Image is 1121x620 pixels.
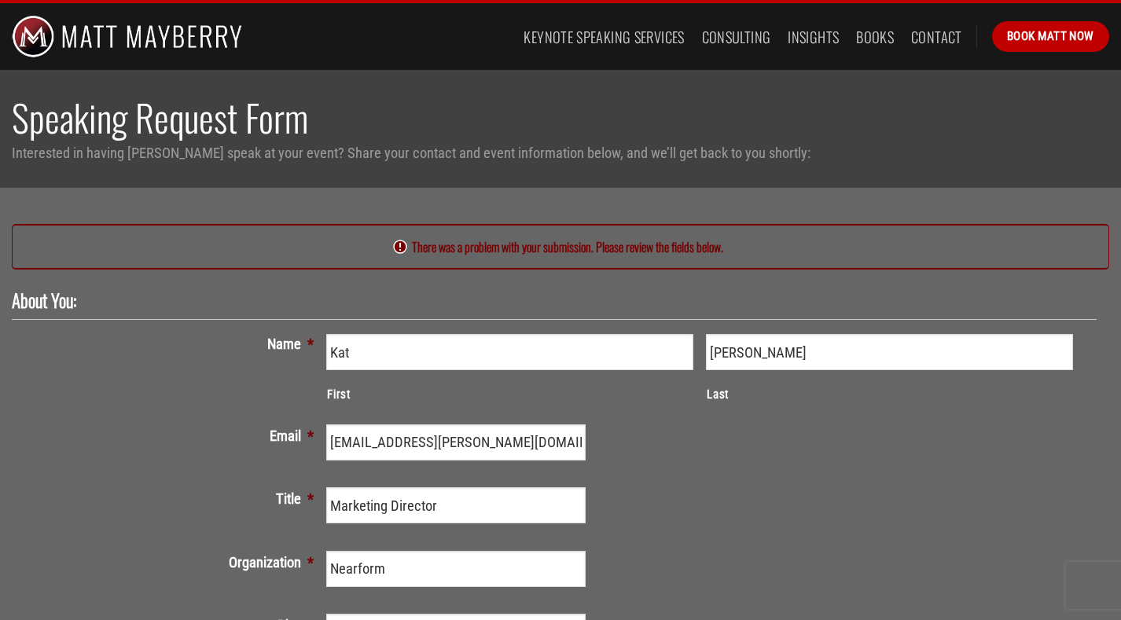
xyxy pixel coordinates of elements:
[788,23,839,51] a: Insights
[13,238,1108,255] h2: There was a problem with your submission. Please review the fields below.
[12,332,326,355] label: Name
[12,141,1109,164] p: Interested in having [PERSON_NAME] speak at your event? Share your contact and event information ...
[1007,27,1094,46] span: Book Matt Now
[911,23,962,51] a: Contact
[707,386,1073,405] label: Last
[12,3,242,70] img: Matt Mayberry
[12,551,326,574] label: Organization
[12,424,326,447] label: Email
[12,90,308,145] span: Speaking Request Form
[702,23,771,51] a: Consulting
[327,386,693,405] label: First
[856,23,894,51] a: Books
[12,487,326,510] label: Title
[992,21,1109,51] a: Book Matt Now
[524,23,684,51] a: Keynote Speaking Services
[12,289,1084,313] h2: About You:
